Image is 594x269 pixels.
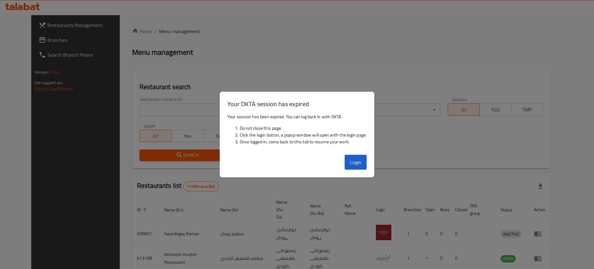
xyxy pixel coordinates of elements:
li: Do not close this page. [240,125,367,132]
h3: Your OKTA session has expired [227,99,367,108]
button: Login [345,155,367,170]
li: Once logged in, come back to this tab to resume your work. [240,138,367,145]
div: Your session has been expired. You can log back in with OKTA. [220,111,374,152]
li: Click the login button, a popup window will open with the login page. [240,132,367,138]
